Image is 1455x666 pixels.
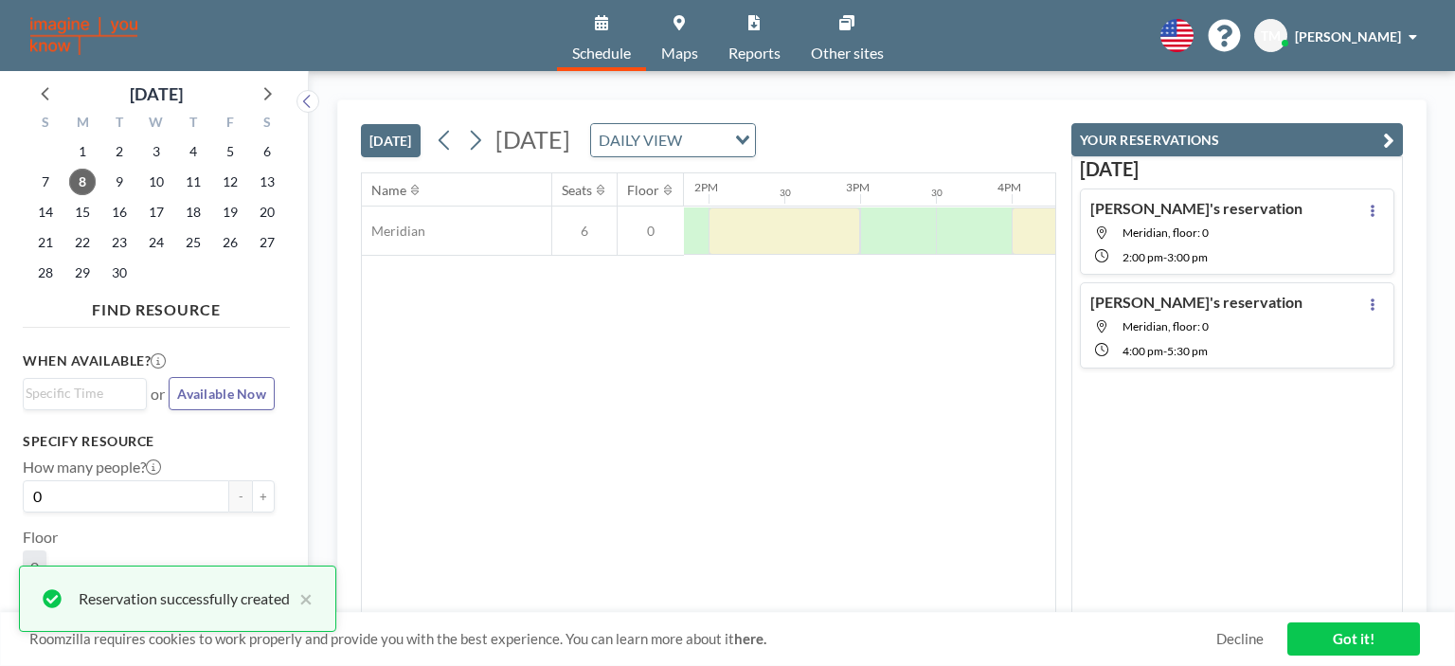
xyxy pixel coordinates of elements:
[23,293,290,319] h4: FIND RESOURCE
[27,112,64,136] div: S
[252,480,275,513] button: +
[254,229,280,256] span: Saturday, September 27, 2025
[217,199,243,225] span: Friday, September 19, 2025
[1167,344,1208,358] span: 5:30 PM
[618,223,684,240] span: 0
[254,199,280,225] span: Saturday, September 20, 2025
[30,17,137,55] img: organization-logo
[106,138,133,165] span: Tuesday, September 2, 2025
[591,124,755,156] div: Search for option
[180,199,207,225] span: Thursday, September 18, 2025
[552,223,617,240] span: 6
[106,229,133,256] span: Tuesday, September 23, 2025
[151,385,165,404] span: or
[180,169,207,195] span: Thursday, September 11, 2025
[1123,225,1209,240] span: Meridian, floor: 0
[23,458,161,477] label: How many people?
[217,169,243,195] span: Friday, September 12, 2025
[846,180,870,194] div: 3PM
[177,386,266,402] span: Available Now
[143,138,170,165] span: Wednesday, September 3, 2025
[661,45,698,61] span: Maps
[32,199,59,225] span: Sunday, September 14, 2025
[211,112,248,136] div: F
[32,229,59,256] span: Sunday, September 21, 2025
[572,45,631,61] span: Schedule
[248,112,285,136] div: S
[217,229,243,256] span: Friday, September 26, 2025
[69,260,96,286] span: Monday, September 29, 2025
[694,180,718,194] div: 2PM
[1216,630,1264,648] a: Decline
[562,182,592,199] div: Seats
[229,480,252,513] button: -
[811,45,884,61] span: Other sites
[130,81,183,107] div: [DATE]
[79,587,290,610] div: Reservation successfully created
[1163,344,1167,358] span: -
[1163,250,1167,264] span: -
[1090,293,1302,312] h4: [PERSON_NAME]'s reservation
[1123,319,1209,333] span: Meridian, floor: 0
[143,199,170,225] span: Wednesday, September 17, 2025
[688,128,724,153] input: Search for option
[30,558,39,577] span: 0
[1261,27,1281,45] span: TM
[69,138,96,165] span: Monday, September 1, 2025
[24,379,146,407] div: Search for option
[495,125,570,153] span: [DATE]
[69,169,96,195] span: Monday, September 8, 2025
[361,124,421,157] button: [DATE]
[106,260,133,286] span: Tuesday, September 30, 2025
[32,260,59,286] span: Sunday, September 28, 2025
[1080,157,1394,181] h3: [DATE]
[728,45,781,61] span: Reports
[101,112,138,136] div: T
[290,587,313,610] button: close
[143,169,170,195] span: Wednesday, September 10, 2025
[1287,622,1420,656] a: Got it!
[254,138,280,165] span: Saturday, September 6, 2025
[106,169,133,195] span: Tuesday, September 9, 2025
[138,112,175,136] div: W
[1123,344,1163,358] span: 4:00 PM
[32,169,59,195] span: Sunday, September 7, 2025
[69,229,96,256] span: Monday, September 22, 2025
[1295,28,1401,45] span: [PERSON_NAME]
[1167,250,1208,264] span: 3:00 PM
[26,383,135,404] input: Search for option
[254,169,280,195] span: Saturday, September 13, 2025
[362,223,425,240] span: Meridian
[69,199,96,225] span: Monday, September 15, 2025
[1071,123,1403,156] button: YOUR RESERVATIONS
[931,187,943,199] div: 30
[29,630,1216,648] span: Roomzilla requires cookies to work properly and provide you with the best experience. You can lea...
[106,199,133,225] span: Tuesday, September 16, 2025
[143,229,170,256] span: Wednesday, September 24, 2025
[180,229,207,256] span: Thursday, September 25, 2025
[1123,250,1163,264] span: 2:00 PM
[997,180,1021,194] div: 4PM
[180,138,207,165] span: Thursday, September 4, 2025
[23,433,275,450] h3: Specify resource
[169,377,275,410] button: Available Now
[174,112,211,136] div: T
[1090,199,1302,218] h4: [PERSON_NAME]'s reservation
[371,182,406,199] div: Name
[780,187,791,199] div: 30
[595,128,686,153] span: DAILY VIEW
[627,182,659,199] div: Floor
[217,138,243,165] span: Friday, September 5, 2025
[23,528,58,547] label: Floor
[734,630,766,647] a: here.
[64,112,101,136] div: M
